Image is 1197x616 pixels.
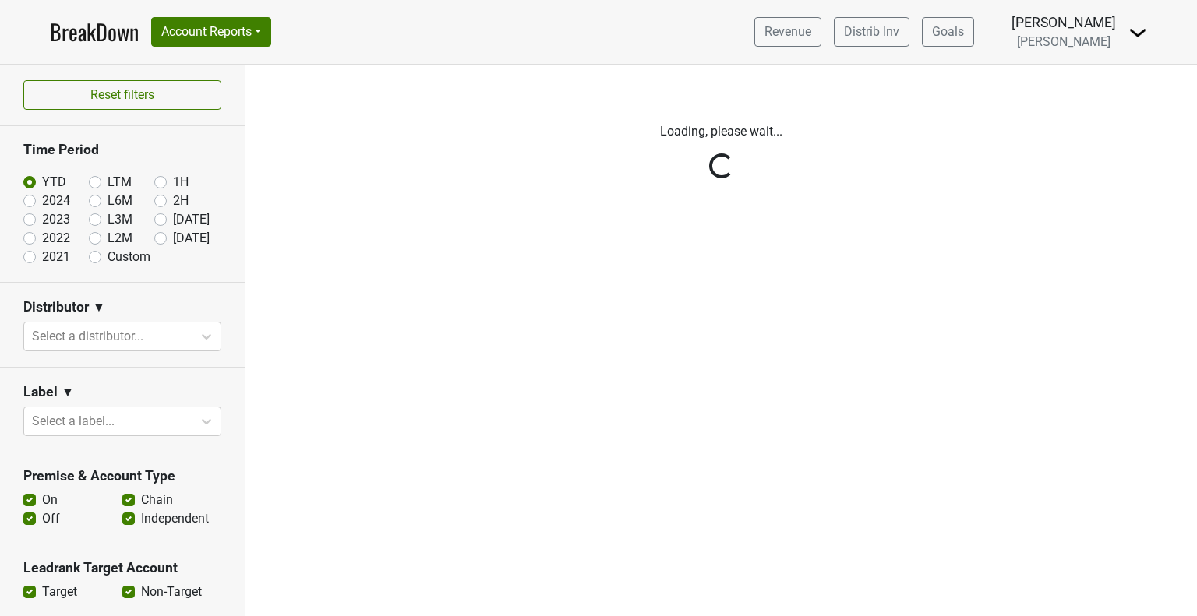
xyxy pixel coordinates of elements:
div: [PERSON_NAME] [1012,12,1116,33]
a: Distrib Inv [834,17,909,47]
img: Dropdown Menu [1128,23,1147,42]
span: [PERSON_NAME] [1017,34,1110,49]
button: Account Reports [151,17,271,47]
a: Goals [922,17,974,47]
a: BreakDown [50,16,139,48]
p: Loading, please wait... [289,122,1154,141]
a: Revenue [754,17,821,47]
